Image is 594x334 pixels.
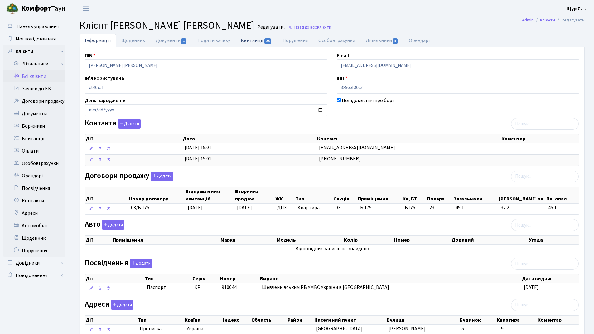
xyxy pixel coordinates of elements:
[429,204,451,211] span: 23
[117,118,141,129] a: Додати
[85,52,95,59] label: ПІБ
[85,274,144,283] th: Дії
[336,204,340,211] span: 03
[234,187,275,203] th: Вторинна продаж
[222,284,237,291] span: 910044
[288,24,331,30] a: Назад до всіхКлієнти
[253,325,255,332] span: -
[511,299,579,311] input: Пошук...
[403,34,435,47] a: Орендарі
[461,325,464,332] span: 5
[511,118,579,130] input: Пошук...
[289,325,291,332] span: -
[3,145,65,157] a: Оплати
[80,18,254,33] span: Клієнт [PERSON_NAME] [PERSON_NAME]
[3,95,65,107] a: Договори продажу
[85,74,124,82] label: Ім'я користувача
[7,58,65,70] a: Лічильники
[137,316,184,324] th: Тип
[3,33,65,45] a: Мої повідомлення
[314,316,386,324] th: Населений пункт
[85,134,182,143] th: Дії
[80,34,116,47] a: Інформація
[219,274,259,283] th: Номер
[85,220,124,230] label: Авто
[360,34,403,47] a: Лічильники
[451,236,529,244] th: Доданий
[402,187,427,203] th: Кв, БТІ
[3,232,65,244] a: Щоденник
[295,187,333,203] th: Тип
[192,274,220,283] th: Серія
[567,5,587,12] a: Щур С. -.
[147,284,189,291] span: Паспорт
[501,134,579,143] th: Коментар
[262,284,389,291] span: Шевченківським РВ УМВС України в [GEOGRAPHIC_DATA]
[188,204,203,211] span: [DATE]
[319,155,361,162] span: [PHONE_NUMBER]
[548,204,577,211] span: 45.1
[337,74,347,82] label: ІПН
[524,284,539,291] span: [DATE]
[342,97,394,104] label: Повідомлення про борг
[3,195,65,207] a: Контакти
[3,269,65,282] a: Повідомлення
[3,157,65,170] a: Особові рахунки
[498,187,546,203] th: [PERSON_NAME] пл.
[237,204,252,211] span: [DATE]
[297,204,331,211] span: Квартира
[118,119,141,129] button: Контакти
[513,14,594,27] nav: breadcrumb
[503,144,505,151] span: -
[21,3,51,13] b: Комфорт
[389,325,426,332] span: [PERSON_NAME]
[85,259,152,268] label: Посвідчення
[16,35,56,42] span: Мої повідомлення
[511,171,579,182] input: Пошук...
[511,219,579,231] input: Пошук...
[453,187,498,203] th: Загальна пл.
[540,17,555,23] a: Клієнти
[109,299,133,310] a: Додати
[151,172,173,181] button: Договори продажу
[357,187,402,203] th: Приміщення
[499,325,504,332] span: 19
[501,204,543,211] span: 32.2
[393,38,398,44] span: 4
[313,34,360,47] a: Особові рахунки
[181,38,186,44] span: 1
[277,204,292,211] span: ДП3
[128,187,185,203] th: Номер договору
[3,257,65,269] a: Довідники
[85,187,128,203] th: Дії
[386,316,459,324] th: Вулиця
[85,119,141,129] label: Контакти
[185,144,211,151] span: [DATE] 15:01
[539,325,541,332] span: -
[112,236,220,244] th: Приміщення
[337,52,349,59] label: Email
[333,187,357,203] th: Секція
[140,325,162,332] span: Прописка
[21,3,65,14] span: Таун
[78,3,94,14] button: Переключити навігацію
[511,258,579,270] input: Пошук...
[85,300,133,310] label: Адреси
[287,316,314,324] th: Район
[149,170,173,181] a: Додати
[456,204,496,211] span: 45.1
[144,274,191,283] th: Тип
[192,34,235,47] a: Подати заявку
[3,132,65,145] a: Квитанції
[3,182,65,195] a: Посвідчення
[128,258,152,269] a: Додати
[85,316,137,324] th: Дії
[3,20,65,33] a: Панель управління
[150,34,192,47] a: Документи
[3,120,65,132] a: Боржники
[256,24,285,30] small: Редагувати .
[503,155,505,162] span: -
[3,219,65,232] a: Автомобілі
[85,245,579,253] td: Відповідних записів не знайдено
[182,134,316,143] th: Дата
